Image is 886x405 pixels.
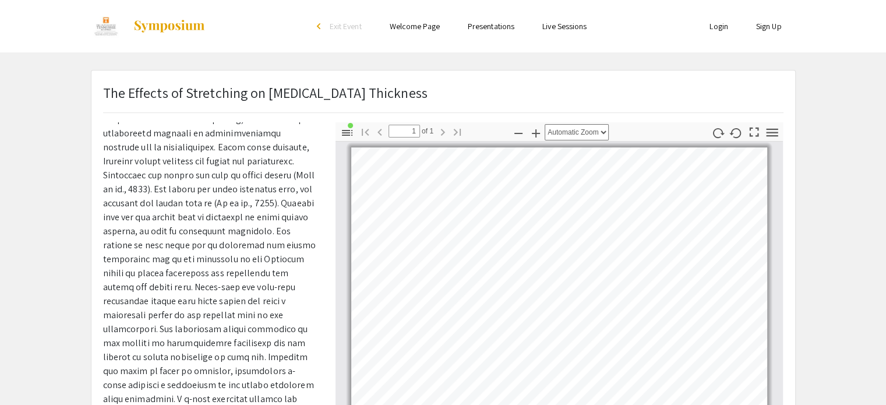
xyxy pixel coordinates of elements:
[420,125,434,138] span: of 1
[744,122,764,139] button: Switch to Presentation Mode
[509,124,528,141] button: Zoom Out
[91,12,122,41] img: Discovery Day 2024
[317,23,324,30] div: arrow_back_ios
[9,353,50,396] iframe: Chat
[756,21,782,31] a: Sign Up
[762,124,782,141] button: Tools
[370,123,390,140] button: Previous Page
[389,125,420,138] input: Page
[542,21,587,31] a: Live Sessions
[545,124,609,140] select: Zoom
[355,123,375,140] button: Go to First Page
[433,123,453,140] button: Next Page
[447,123,467,140] button: Go to Last Page
[91,12,206,41] a: Discovery Day 2024
[133,19,206,33] img: Symposium by ForagerOne
[337,124,357,141] button: Toggle Sidebar (document contains outline/attachments/layers)
[708,124,728,141] button: Rotate Clockwise
[390,21,440,31] a: Welcome Page
[468,21,514,31] a: Presentations
[526,124,546,141] button: Zoom In
[103,82,428,103] p: The Effects of Stretching on [MEDICAL_DATA] Thickness
[330,21,362,31] span: Exit Event
[709,21,728,31] a: Login
[726,124,746,141] button: Rotate Counterclockwise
